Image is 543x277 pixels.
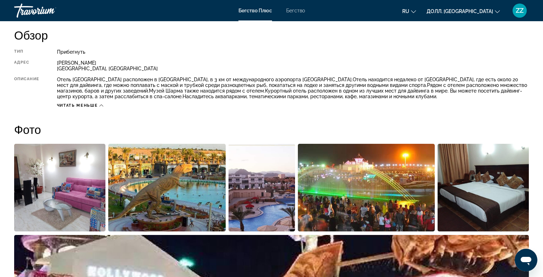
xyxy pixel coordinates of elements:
[510,3,529,18] button: Пользовательское меню
[57,77,353,82] ya-tr-span: Отель [GEOGRAPHIC_DATA] расположен в [GEOGRAPHIC_DATA], в 3 км от международного аэропорта [GEOGR...
[438,143,529,232] button: Откройте слайдер с полноэкранными изображениями
[298,143,435,232] button: Откройте слайдер с полноэкранными изображениями
[14,49,23,54] ya-tr-span: Тип
[57,103,98,108] ya-tr-span: Читать меньше
[238,8,272,13] a: Бегство Плюс
[57,77,518,88] ya-tr-span: Отель находится недалеко от [GEOGRAPHIC_DATA], где есть около 20 мест для дайвинга, где можно поп...
[427,8,493,14] ya-tr-span: Долл. [GEOGRAPHIC_DATA]
[14,122,41,136] ya-tr-span: Фото
[402,6,416,16] button: Изменить язык
[515,249,537,271] iframe: Кнопка запуска окна обмена сообщениями
[229,143,295,232] button: Откройте слайдер с полноэкранными изображениями
[14,143,105,232] button: Откройте слайдер с полноэкранными изображениями
[14,77,39,81] ya-tr-span: Описание
[286,8,305,13] a: Бегство
[149,88,265,94] ya-tr-span: Музей Шарма также находится рядом с отелем.
[14,28,529,42] h2: Обзор
[402,8,409,14] ya-tr-span: RU
[14,60,30,65] ya-tr-span: Адрес
[57,82,527,94] ya-tr-span: Рядом с отелем расположено множество магазинов, баров и других заведений.
[183,94,437,99] ya-tr-span: Насладитесь аквапарками, тематическими парками, ресторанами, кафе, магазинами и ночными клубами.
[57,49,85,55] ya-tr-span: Прибегнуть
[427,6,500,16] button: Изменить валюту
[516,7,524,14] ya-tr-span: ZZ
[57,88,522,99] ya-tr-span: Курортный отель расположен в одном из лучших мест для дайвинга в мире. Вы можете посетить дайвинг...
[108,143,226,232] button: Откройте слайдер с полноэкранными изображениями
[14,1,85,20] a: Травориум
[57,60,96,66] ya-tr-span: [PERSON_NAME]
[57,66,158,71] ya-tr-span: [GEOGRAPHIC_DATA], [GEOGRAPHIC_DATA]
[57,103,103,108] button: Читать меньше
